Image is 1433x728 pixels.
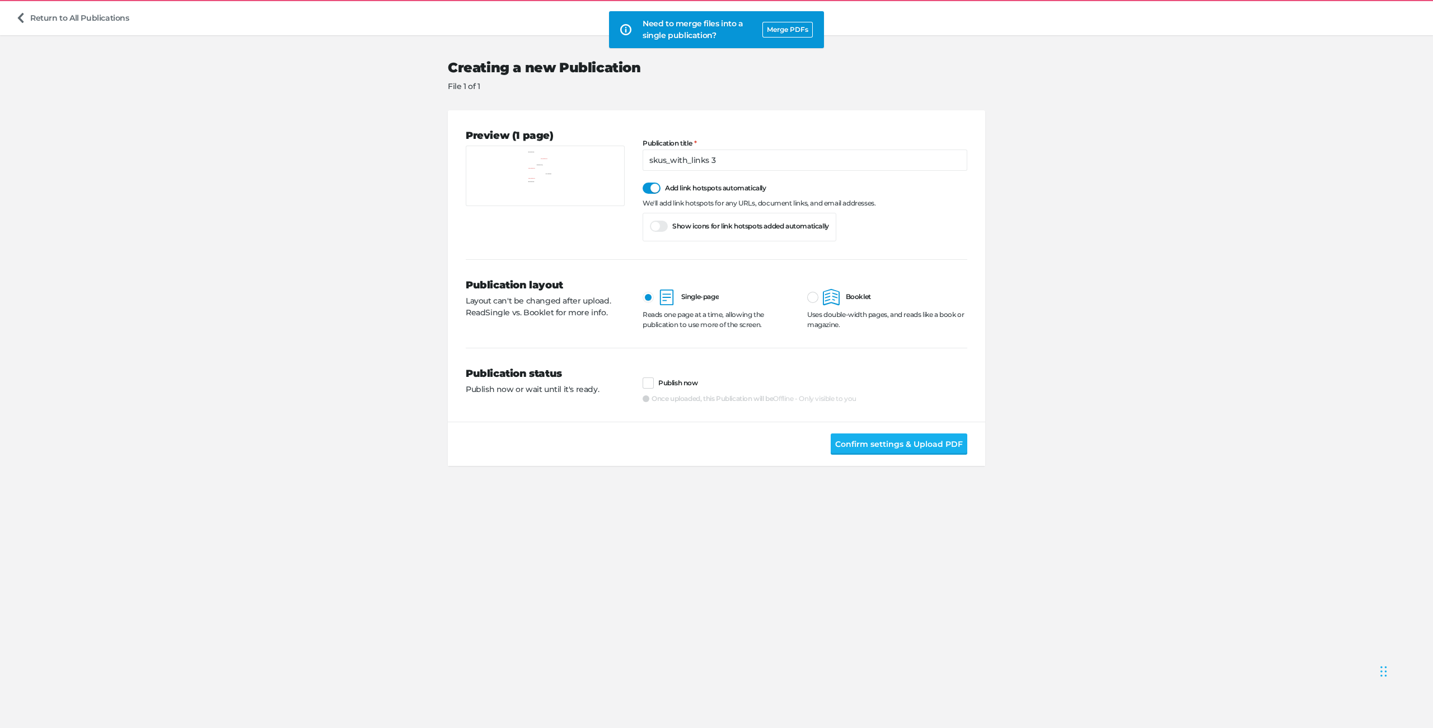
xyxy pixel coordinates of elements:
[643,198,967,208] div: We'll add link hotspots for any URLs, document links, and email addresses.
[448,60,967,76] h2: Creating a new Publication
[448,81,967,92] p: File 1 of 1
[835,438,963,450] span: Confirm settings & Upload PDF
[523,146,568,206] img: Gw6HsRfOvGPmEZmLTStLiARZIQqRIECIUBOFSBAgRCRroibb9iGIjajJ9r8rGxtRk20yIuFp5K4iLmriXQkQFiPEayHqgzT+L...
[1377,643,1433,697] iframe: Chat Widget
[773,394,856,403] strong: Offline - Only visible to you
[466,278,625,293] h3: Publication layout
[643,139,967,147] label: Publication title
[658,292,719,301] span: Single-page
[466,128,625,143] h3: Preview (1 page)
[466,366,625,381] h3: Publication status
[823,292,871,301] span: Booklet
[807,310,965,330] div: Uses double-width pages, and reads like a book or magazine.
[643,18,756,41] div: Need to merge files into a single publication?
[762,22,813,38] button: Merge PDFs
[485,307,607,318] a: Single vs. Booklet for more info.
[665,183,766,194] span: Add link hotspots automatically
[672,221,829,232] span: Show icons for link hotspots added automatically
[11,7,134,29] a: Return to All Publications
[466,296,611,318] span: Layout can't be changed after upload. Read
[831,433,967,455] button: Confirm settings & Upload PDF
[1380,655,1387,688] div: Drag
[658,379,698,387] span: Publish now
[466,384,625,395] p: Publish now or wait until it's ready.
[652,394,856,403] span: Once uploaded, this Publication will be
[643,310,800,330] div: Reads one page at a time, allowing the publication to use more of the screen.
